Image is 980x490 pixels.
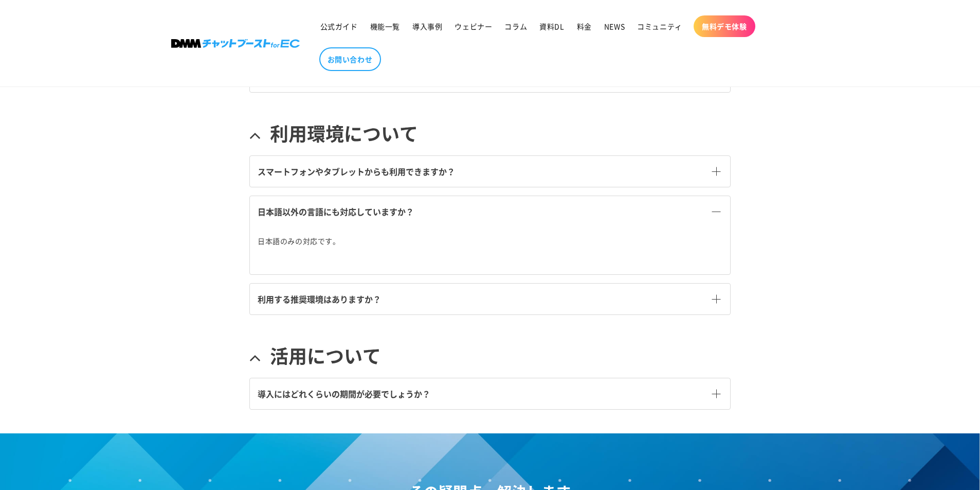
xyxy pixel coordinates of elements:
[504,22,527,31] span: コラム
[694,15,755,37] a: 無料デモ体験
[320,22,358,31] span: 公式ガイド
[314,15,364,37] a: 公式ガイド
[319,47,381,71] a: お問い合わせ
[412,22,442,31] span: 導入事例
[370,22,400,31] span: 機能一覧
[448,15,498,37] a: ウェビナー
[249,111,731,155] a: 利用環境について
[250,156,730,187] a: スマートフォンやタブレットからも利用できますか？
[455,22,492,31] span: ウェビナー
[258,235,720,247] p: 日本語のみの対応です。
[702,22,747,31] span: 無料デモ体験
[258,388,430,400] span: 導入にはどれくらいの期間が必要でしょうか？
[258,293,381,305] span: 利用する推奨環境はありますか？
[250,378,730,409] a: 導入にはどれくらいの期間が必要でしょうか？
[250,196,730,227] a: 日本語以外の言語にも対応していますか？
[249,333,731,378] a: 活用について
[631,15,688,37] a: コミュニティ
[539,22,564,31] span: 資料DL
[364,15,406,37] a: 機能一覧
[571,15,598,37] a: 料金
[533,15,570,37] a: 資料DL
[258,165,455,178] span: スマートフォンやタブレットからも利用できますか？
[328,55,373,64] span: お問い合わせ
[171,39,300,48] img: 株式会社DMM Boost
[598,15,631,37] a: NEWS
[637,22,682,31] span: コミュニティ
[406,15,448,37] a: 導入事例
[250,284,730,314] a: 利用する推奨環境はありますか？
[577,22,592,31] span: 料金
[604,22,625,31] span: NEWS
[258,205,414,218] span: 日本語以外の言語にも対応していますか？
[498,15,533,37] a: コラム
[270,121,418,145] span: 利用環境について
[270,343,381,367] span: 活用について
